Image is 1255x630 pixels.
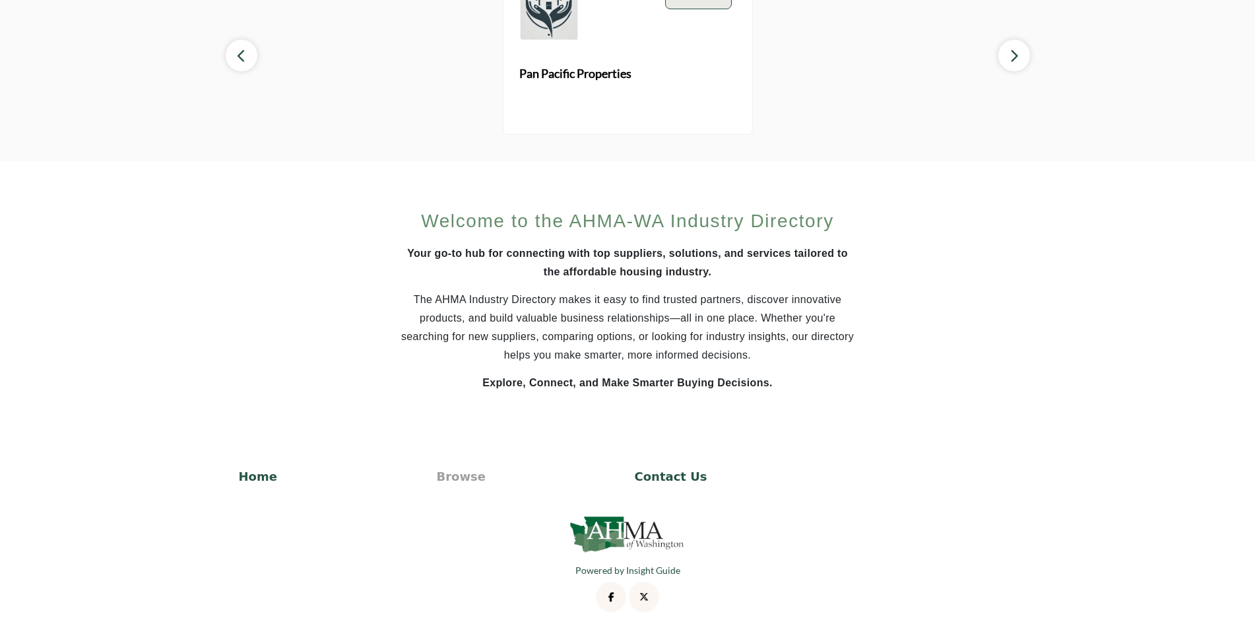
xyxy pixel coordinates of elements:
[568,512,687,555] img: No Site Logo
[407,248,848,277] strong: Your go-to hub for connecting with top suppliers, solutions, and services tailored to the afforda...
[482,377,773,388] strong: Explore, Connect, and Make Smarter Buying Decisions.
[635,468,819,485] a: Contact Us
[519,55,737,91] a: Pan Pacific Properties
[401,291,855,365] p: The AHMA Industry Directory makes it easy to find trusted partners, discover innovative products,...
[401,207,855,235] h2: Welcome to the AHMA-WA Industry Directory
[239,468,423,485] a: Home
[629,582,659,612] a: Twitter Link
[596,582,626,612] a: Facebook Link
[437,468,621,485] a: Browse
[575,565,680,576] a: Powered by Insight Guide
[519,65,737,83] span: Pan Pacific Properties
